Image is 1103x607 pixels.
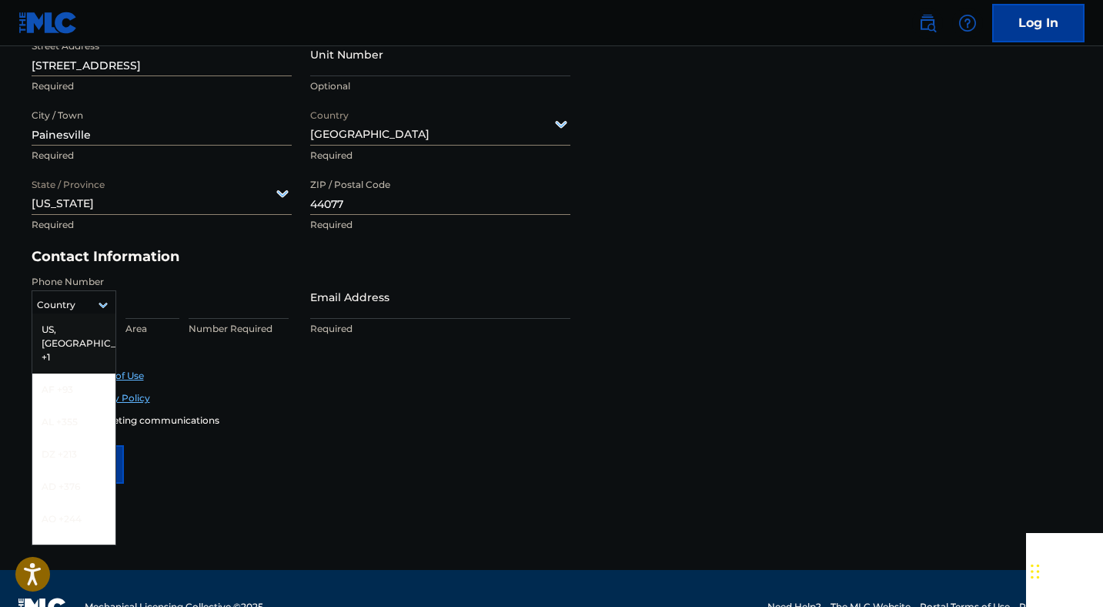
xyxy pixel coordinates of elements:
p: Required [32,149,292,163]
span: Enroll in marketing communications [48,414,219,426]
div: AL +355 [32,406,115,438]
a: Public Search [912,8,943,39]
p: Required [32,79,292,93]
p: Required [310,218,570,232]
div: AD +376 [32,471,115,503]
img: search [918,14,937,32]
label: State / Province [32,169,105,192]
img: help [958,14,977,32]
img: MLC Logo [18,12,78,34]
p: Required [310,322,570,336]
p: Number Required [189,322,289,336]
a: Terms of Use [85,370,144,381]
div: DZ +213 [32,438,115,471]
div: US, [GEOGRAPHIC_DATA] +1 [32,314,115,374]
label: Country [310,99,349,122]
div: AF +93 [32,374,115,406]
h5: Contact Information [32,248,570,266]
div: [GEOGRAPHIC_DATA] [310,105,570,143]
div: AO +244 [32,503,115,535]
p: Area [125,322,179,336]
div: [US_STATE] [32,174,292,212]
p: Required [32,218,292,232]
iframe: Chat Widget [1026,533,1103,607]
div: Drag [1031,548,1040,595]
a: Privacy Policy [85,392,150,404]
a: Log In [992,4,1085,42]
p: Optional [310,79,570,93]
div: Help [952,8,983,39]
div: AI +1264 [32,535,115,568]
p: Required [310,149,570,163]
